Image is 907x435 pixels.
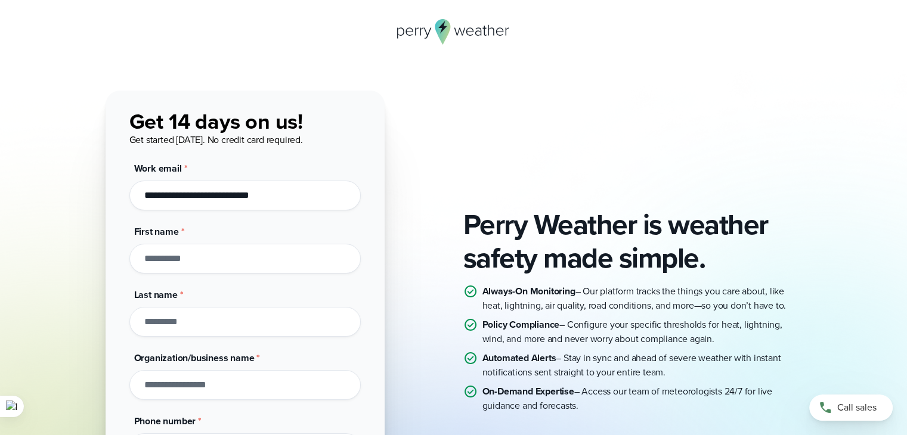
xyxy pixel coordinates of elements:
[134,161,182,175] span: Work email
[837,400,877,415] span: Call sales
[129,133,303,147] span: Get started [DATE]. No credit card required.
[134,288,178,302] span: Last name
[134,351,255,365] span: Organization/business name
[482,284,575,298] strong: Always-On Monitoring
[482,384,574,398] strong: On-Demand Expertise
[129,105,303,137] span: Get 14 days on us!
[482,351,802,380] p: – Stay in sync and ahead of severe weather with instant notifications sent straight to your entir...
[482,318,802,346] p: – Configure your specific thresholds for heat, lightning, wind, and more and never worry about co...
[134,414,196,428] span: Phone number
[482,284,802,313] p: – Our platform tracks the things you care about, like heat, lightning, air quality, road conditio...
[463,208,802,275] h2: Perry Weather is weather safety made simple.
[809,394,893,421] a: Call sales
[134,225,179,238] span: First name
[482,318,560,331] strong: Policy Compliance
[482,351,556,365] strong: Automated Alerts
[482,384,802,413] p: – Access our team of meteorologists 24/7 for live guidance and forecasts.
